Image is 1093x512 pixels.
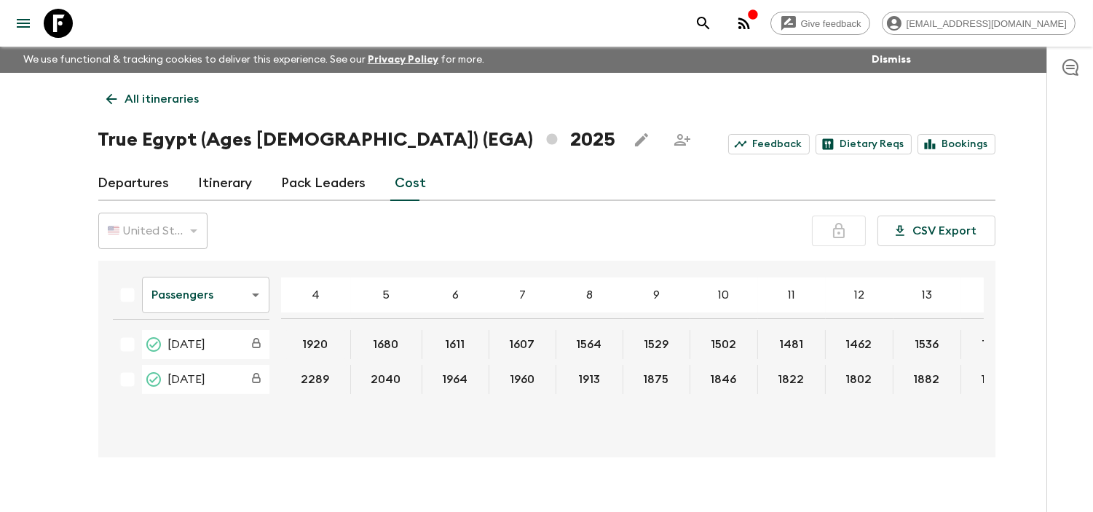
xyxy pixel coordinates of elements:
[623,330,690,359] div: 21 Sep 2025; 9
[243,366,269,393] div: Costs are fixed. Reach out to a member of the Flash Pack team to alter these costs.
[492,330,553,359] button: 1607
[383,286,390,304] p: 5
[9,9,38,38] button: menu
[882,12,1076,35] div: [EMAIL_ADDRESS][DOMAIN_NAME]
[758,365,826,394] div: 02 Nov 2025; 11
[586,286,593,304] p: 8
[829,330,890,359] button: 1462
[626,330,686,359] button: 1529
[626,365,687,394] button: 1875
[559,330,620,359] button: 1564
[168,371,206,388] span: [DATE]
[668,125,697,154] span: Share this itinerary
[690,330,758,359] div: 21 Sep 2025; 10
[728,134,810,154] a: Feedback
[922,286,932,304] p: 13
[556,330,623,359] div: 21 Sep 2025; 8
[899,18,1075,29] span: [EMAIL_ADDRESS][DOMAIN_NAME]
[961,330,1025,359] div: 21 Sep 2025; 14
[761,365,822,394] button: 1822
[142,275,269,315] div: Passengers
[877,216,995,246] button: CSV Export
[519,286,526,304] p: 7
[829,365,890,394] button: 1802
[770,12,870,35] a: Give feedback
[168,336,206,353] span: [DATE]
[893,365,961,394] div: 02 Nov 2025; 13
[556,365,623,394] div: 02 Nov 2025; 8
[281,330,351,359] div: 21 Sep 2025; 4
[489,330,556,359] div: 21 Sep 2025; 7
[964,365,1022,394] button: 1861
[918,134,995,154] a: Bookings
[395,166,427,201] a: Cost
[826,365,893,394] div: 02 Nov 2025; 12
[422,365,489,394] div: 02 Nov 2025; 6
[964,330,1021,359] button: 1516
[854,286,864,304] p: 12
[243,331,269,358] div: Costs are fixed. Reach out to a member of the Flash Pack team to alter these costs.
[897,330,956,359] button: 1536
[351,365,422,394] div: 02 Nov 2025; 5
[98,210,208,251] div: 🇺🇸 United States Dollar (USD)
[312,286,320,304] p: 4
[452,286,459,304] p: 6
[98,166,170,201] a: Departures
[368,55,438,65] a: Privacy Policy
[428,330,483,359] button: 1611
[689,9,718,38] button: search adventures
[693,330,754,359] button: 1502
[690,365,758,394] div: 02 Nov 2025; 10
[492,365,552,394] button: 1960
[961,365,1025,394] div: 02 Nov 2025; 14
[281,365,351,394] div: 02 Nov 2025; 4
[422,330,489,359] div: 21 Sep 2025; 6
[826,330,893,359] div: 21 Sep 2025; 12
[719,286,730,304] p: 10
[98,125,615,154] h1: True Egypt (Ages [DEMOGRAPHIC_DATA]) (EGA) 2025
[561,365,617,394] button: 1913
[113,280,142,310] div: Select all
[351,330,422,359] div: 21 Sep 2025; 5
[125,90,200,108] p: All itineraries
[893,330,961,359] div: 21 Sep 2025; 13
[816,134,912,154] a: Dietary Reqs
[199,166,253,201] a: Itinerary
[623,365,690,394] div: 02 Nov 2025; 9
[285,330,346,359] button: 1920
[896,365,958,394] button: 1882
[356,330,417,359] button: 1680
[284,365,347,394] button: 2289
[145,371,162,388] svg: Guaranteed
[762,330,821,359] button: 1481
[627,125,656,154] button: Edit this itinerary
[282,166,366,201] a: Pack Leaders
[758,330,826,359] div: 21 Sep 2025; 11
[425,365,486,394] button: 1964
[354,365,419,394] button: 2040
[489,365,556,394] div: 02 Nov 2025; 7
[788,286,795,304] p: 11
[17,47,490,73] p: We use functional & tracking cookies to deliver this experience. See our for more.
[653,286,660,304] p: 9
[868,50,915,70] button: Dismiss
[793,18,869,29] span: Give feedback
[145,336,162,353] svg: On Request
[693,365,754,394] button: 1846
[98,84,208,114] a: All itineraries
